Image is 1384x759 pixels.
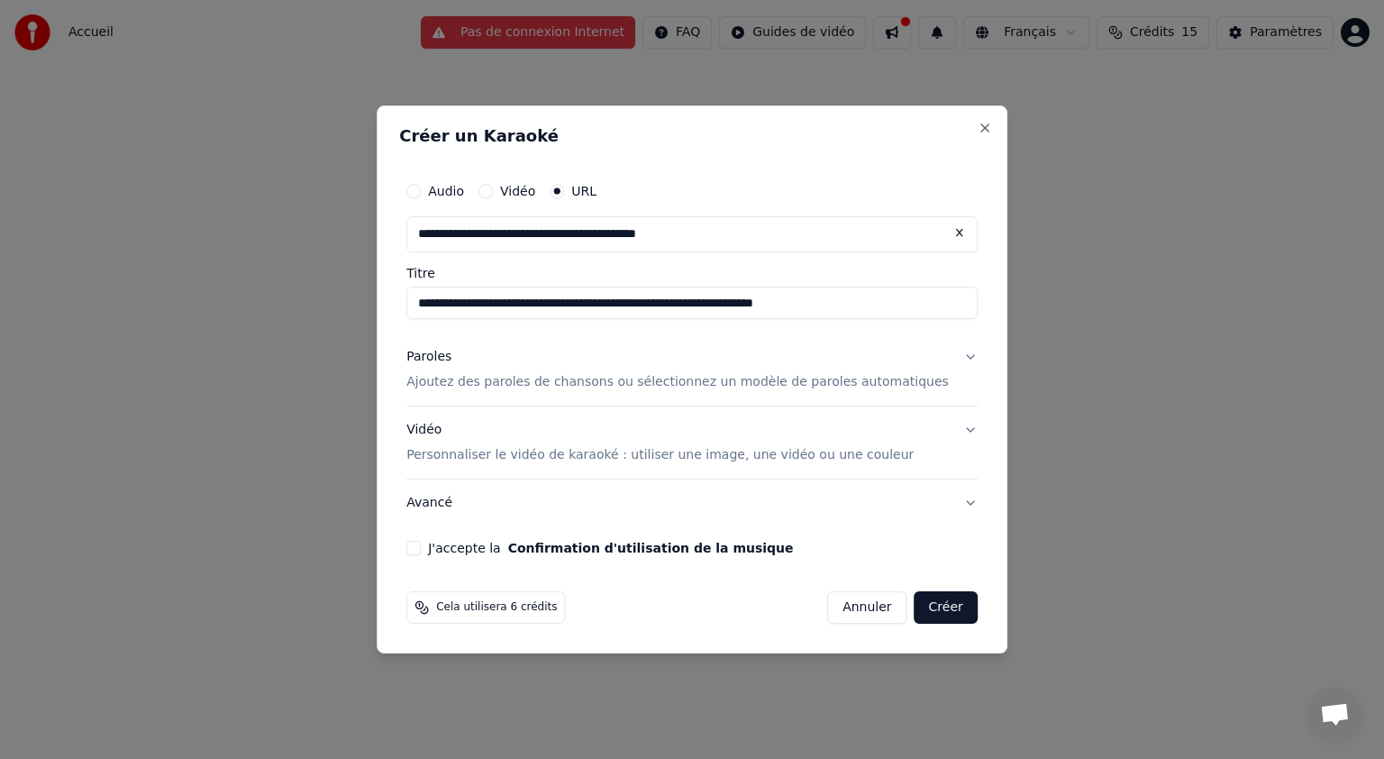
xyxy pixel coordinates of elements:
button: J'accepte la [508,542,794,554]
button: Créer [915,591,978,624]
label: J'accepte la [428,542,793,554]
label: Titre [406,267,978,279]
button: ParolesAjoutez des paroles de chansons ou sélectionnez un modèle de paroles automatiques [406,334,978,406]
span: Cela utilisera 6 crédits [436,600,557,615]
p: Personnaliser le vidéo de karaoké : utiliser une image, une vidéo ou une couleur [406,446,914,464]
button: VidéoPersonnaliser le vidéo de karaoké : utiliser une image, une vidéo ou une couleur [406,407,978,479]
label: Vidéo [500,185,535,197]
button: Avancé [406,480,978,526]
button: Annuler [827,591,906,624]
div: Paroles [406,348,451,366]
p: Ajoutez des paroles de chansons ou sélectionnez un modèle de paroles automatiques [406,373,949,391]
div: Vidéo [406,421,914,464]
label: URL [571,185,596,197]
h2: Créer un Karaoké [399,128,985,144]
label: Audio [428,185,464,197]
